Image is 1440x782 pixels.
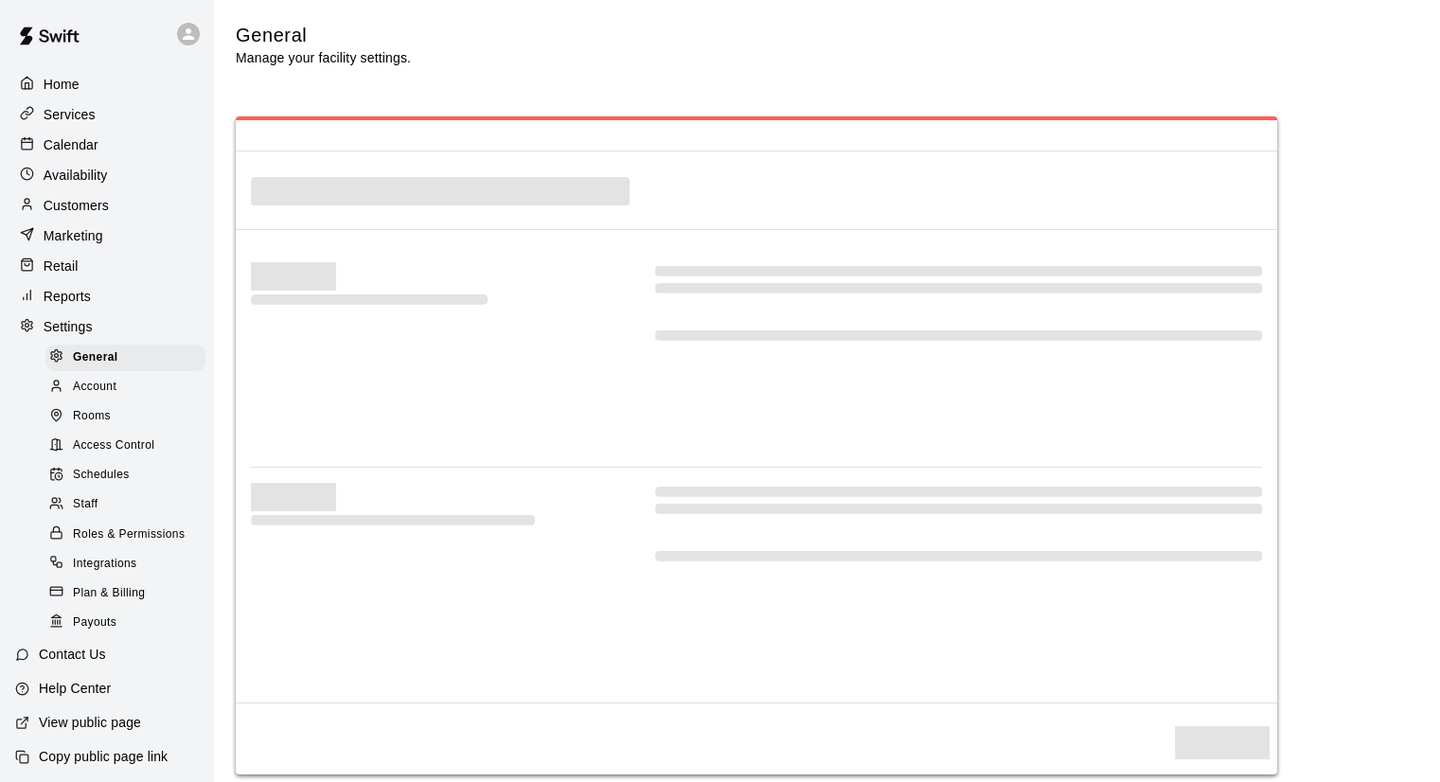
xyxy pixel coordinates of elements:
span: Schedules [73,466,130,485]
a: Settings [15,312,198,341]
p: Availability [44,166,108,185]
a: Rooms [45,402,213,432]
h5: General [236,23,411,48]
p: Retail [44,257,79,275]
p: Calendar [44,135,98,154]
div: Rooms [45,403,205,430]
span: Staff [73,495,98,514]
p: Manage your facility settings. [236,48,411,67]
span: Roles & Permissions [73,525,185,544]
span: Plan & Billing [73,584,145,603]
div: Account [45,374,205,400]
a: Account [45,372,213,401]
a: Plan & Billing [45,578,213,608]
p: Contact Us [39,645,106,664]
a: Customers [15,191,198,220]
a: Retail [15,252,198,280]
div: Payouts [45,610,205,636]
a: Access Control [45,432,213,461]
p: View public page [39,713,141,732]
a: Roles & Permissions [45,520,213,549]
p: Customers [44,196,109,215]
a: Reports [15,282,198,311]
span: Access Control [73,436,154,455]
a: Payouts [45,608,213,637]
div: General [45,345,205,371]
p: Marketing [44,226,103,245]
a: General [45,343,213,372]
a: Calendar [15,131,198,159]
a: Marketing [15,222,198,250]
span: Rooms [73,407,111,426]
div: Plan & Billing [45,580,205,607]
p: Copy public page link [39,747,168,766]
a: Integrations [45,549,213,578]
div: Roles & Permissions [45,522,205,548]
div: Schedules [45,462,205,489]
span: General [73,348,118,367]
p: Reports [44,287,91,306]
a: Availability [15,161,198,189]
div: Integrations [45,551,205,578]
span: Integrations [73,555,137,574]
span: Payouts [73,613,116,632]
a: Services [15,100,198,129]
p: Home [44,75,80,94]
div: Staff [45,491,205,518]
a: Home [15,70,198,98]
div: Access Control [45,433,205,459]
p: Services [44,105,96,124]
span: Account [73,378,116,397]
a: Staff [45,490,213,520]
a: Schedules [45,461,213,490]
p: Settings [44,317,93,336]
p: Help Center [39,679,111,698]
